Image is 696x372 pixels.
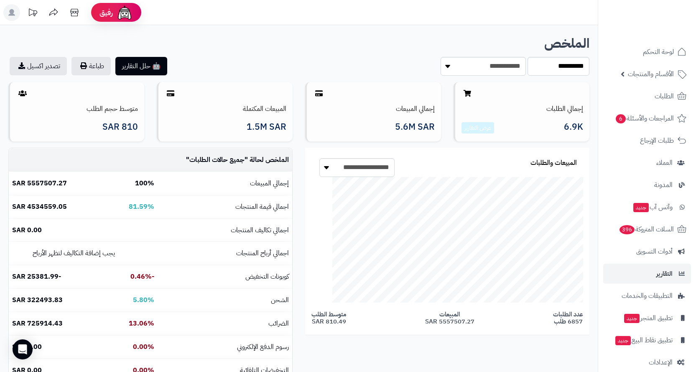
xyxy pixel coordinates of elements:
[603,108,691,128] a: المراجعات والأسئلة6
[158,265,292,288] td: كوبونات التخفيض
[619,223,674,235] span: السلات المتروكة
[649,357,673,368] span: الإعدادات
[12,202,67,212] b: 4534559.05 SAR
[12,295,63,305] b: 322493.83 SAR
[628,68,674,80] span: الأقسام والمنتجات
[564,122,583,134] span: 6.9K
[87,104,138,114] a: متوسط حجم الطلب
[603,264,691,284] a: التقارير
[189,155,245,165] span: جميع حالات الطلبات
[115,57,167,75] button: 🤖 حلل التقارير
[603,241,691,262] a: أدوات التسويق
[603,219,691,239] a: السلات المتروكة396
[12,342,42,352] b: 0.00 SAR
[71,57,111,75] button: طباعة
[158,312,292,335] td: الضرائب
[654,179,673,191] span: المدونة
[135,178,154,188] b: 100%
[133,342,154,352] b: 0.00%
[546,104,583,114] a: إجمالي الطلبات
[12,178,67,188] b: 5557507.27 SAR
[99,8,113,18] span: رفيق
[158,172,292,195] td: إجمالي المبيعات
[129,318,154,328] b: 13.06%
[396,104,435,114] a: إجمالي المبيعات
[603,86,691,106] a: الطلبات
[632,201,673,213] span: وآتس آب
[633,203,649,212] span: جديد
[158,195,292,218] td: اجمالي قيمة المنتجات
[129,202,154,212] b: 81.59%
[603,330,691,350] a: تطبيق نقاط البيعجديد
[158,242,292,265] td: اجمالي أرباح المنتجات
[530,159,577,167] h3: المبيعات والطلبات
[12,225,42,235] b: 0.00 SAR
[603,308,691,328] a: تطبيق المتجرجديد
[623,312,673,324] span: تطبيق المتجر
[620,225,635,234] span: 396
[614,334,673,346] span: تطبيق نقاط البيع
[603,42,691,62] a: لوحة التحكم
[12,272,61,282] b: -25381.99 SAR
[624,314,640,323] span: جديد
[636,246,673,257] span: أدوات التسويق
[158,219,292,242] td: اجمالي تكاليف المنتجات
[158,289,292,312] td: الشحن
[133,295,154,305] b: 5.80%
[243,104,286,114] a: المبيعات المكتملة
[22,4,43,23] a: تحديثات المنصة
[603,153,691,173] a: العملاء
[544,33,589,53] b: الملخص
[158,149,292,172] td: الملخص لحالة " "
[615,113,674,124] span: المراجعات والأسئلة
[464,123,491,132] a: عرض التقارير
[311,311,346,325] span: متوسط الطلب 810.49 SAR
[615,336,631,345] span: جديد
[622,290,673,302] span: التطبيقات والخدمات
[158,336,292,359] td: رسوم الدفع الإلكتروني
[640,135,674,146] span: طلبات الإرجاع
[10,57,67,75] a: تصدير اكسيل
[395,122,435,132] span: 5.6M SAR
[643,46,674,58] span: لوحة التحكم
[13,339,33,359] div: Open Intercom Messenger
[603,175,691,195] a: المدونة
[656,268,673,280] span: التقارير
[616,114,626,123] span: 6
[247,122,286,132] span: 1.5M SAR
[130,272,154,282] b: -0.46%
[603,197,691,217] a: وآتس آبجديد
[425,311,474,325] span: المبيعات 5557507.27 SAR
[116,4,133,21] img: ai-face.png
[102,122,138,132] span: 810 SAR
[33,248,115,258] small: يجب إضافة التكاليف لتظهر الأرباح
[639,21,688,39] img: logo-2.png
[553,311,583,325] span: عدد الطلبات 6857 طلب
[655,90,674,102] span: الطلبات
[12,318,63,328] b: 725914.43 SAR
[603,286,691,306] a: التطبيقات والخدمات
[603,131,691,151] a: طلبات الإرجاع
[656,157,673,169] span: العملاء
